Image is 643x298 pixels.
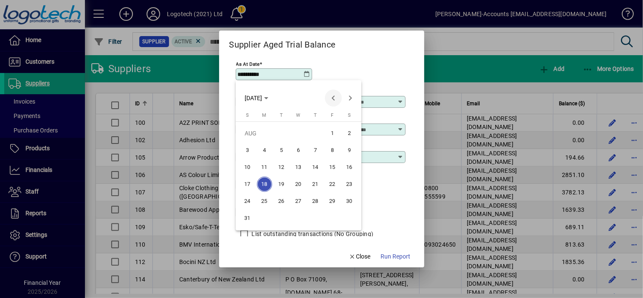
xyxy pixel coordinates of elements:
[239,159,256,176] button: Sun Aug 10 2025
[342,160,357,175] span: 16
[240,194,255,209] span: 24
[314,112,317,118] span: T
[273,142,290,159] button: Tue Aug 05 2025
[342,143,357,158] span: 9
[342,90,359,107] button: Next month
[325,194,340,209] span: 29
[239,193,256,210] button: Sun Aug 24 2025
[240,160,255,175] span: 10
[325,143,340,158] span: 8
[342,126,357,141] span: 2
[342,194,357,209] span: 30
[341,193,358,210] button: Sat Aug 30 2025
[307,159,324,176] button: Thu Aug 14 2025
[308,160,323,175] span: 14
[331,112,334,118] span: F
[257,177,272,192] span: 18
[273,193,290,210] button: Tue Aug 26 2025
[239,142,256,159] button: Sun Aug 03 2025
[256,176,273,193] button: Mon Aug 18 2025
[241,90,272,106] button: Choose month and year
[274,194,289,209] span: 26
[257,160,272,175] span: 11
[308,143,323,158] span: 7
[325,90,342,107] button: Previous month
[341,125,358,142] button: Sat Aug 02 2025
[257,194,272,209] span: 25
[290,193,307,210] button: Wed Aug 27 2025
[341,159,358,176] button: Sat Aug 16 2025
[325,177,340,192] span: 22
[342,177,357,192] span: 23
[290,142,307,159] button: Wed Aug 06 2025
[257,143,272,158] span: 4
[273,159,290,176] button: Tue Aug 12 2025
[239,176,256,193] button: Sun Aug 17 2025
[240,211,255,226] span: 31
[291,160,306,175] span: 13
[324,176,341,193] button: Fri Aug 22 2025
[308,177,323,192] span: 21
[239,210,256,227] button: Sun Aug 31 2025
[324,125,341,142] button: Fri Aug 01 2025
[341,142,358,159] button: Sat Aug 09 2025
[245,95,262,101] span: [DATE]
[324,159,341,176] button: Fri Aug 15 2025
[348,112,351,118] span: S
[324,142,341,159] button: Fri Aug 08 2025
[325,160,340,175] span: 15
[307,176,324,193] button: Thu Aug 21 2025
[296,112,301,118] span: W
[274,160,289,175] span: 12
[291,177,306,192] span: 20
[273,176,290,193] button: Tue Aug 19 2025
[256,193,273,210] button: Mon Aug 25 2025
[308,194,323,209] span: 28
[246,112,249,118] span: S
[240,143,255,158] span: 3
[256,159,273,176] button: Mon Aug 11 2025
[280,112,283,118] span: T
[307,142,324,159] button: Thu Aug 07 2025
[325,126,340,141] span: 1
[324,193,341,210] button: Fri Aug 29 2025
[290,176,307,193] button: Wed Aug 20 2025
[240,177,255,192] span: 17
[274,143,289,158] span: 5
[290,159,307,176] button: Wed Aug 13 2025
[291,143,306,158] span: 6
[341,176,358,193] button: Sat Aug 23 2025
[274,177,289,192] span: 19
[262,112,267,118] span: M
[239,125,324,142] td: AUG
[307,193,324,210] button: Thu Aug 28 2025
[291,194,306,209] span: 27
[256,142,273,159] button: Mon Aug 04 2025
